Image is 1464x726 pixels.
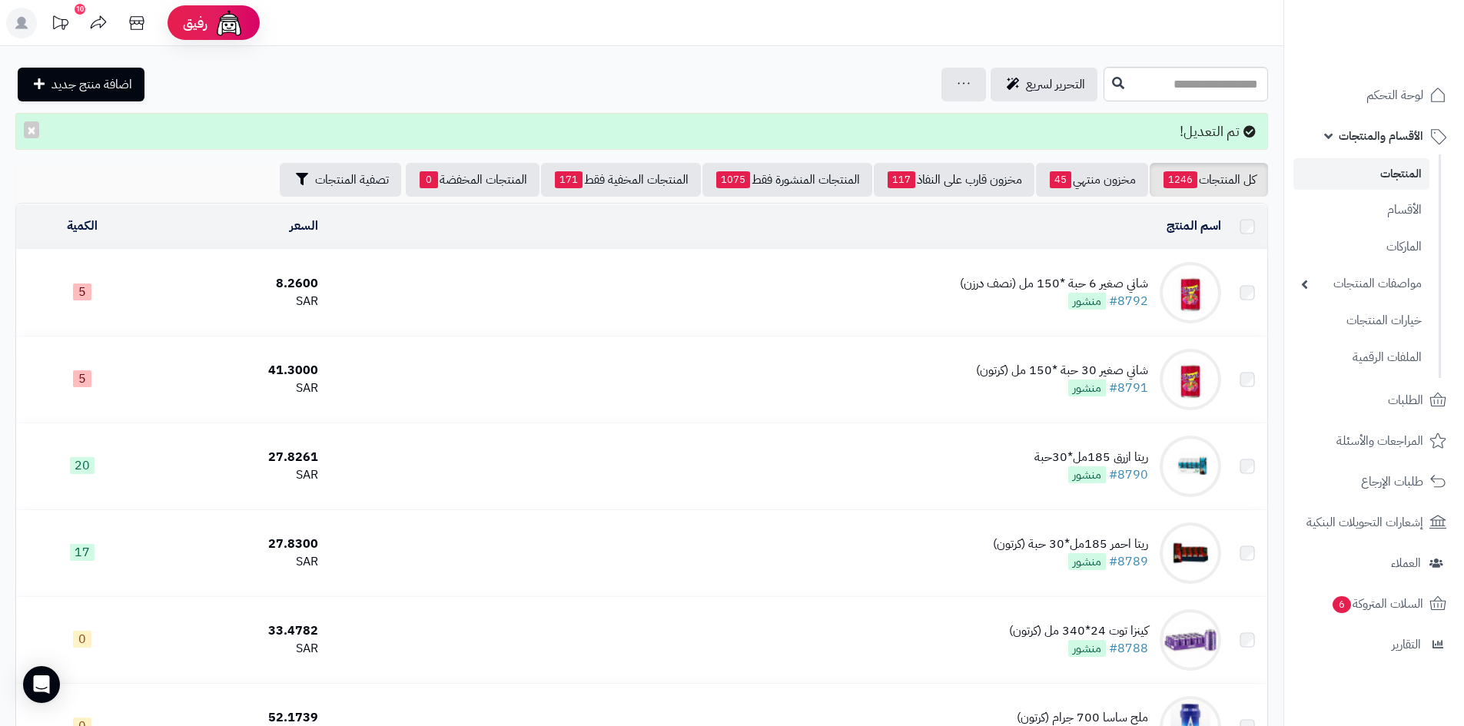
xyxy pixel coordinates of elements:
[1034,449,1148,466] div: ريتا ازرق 185مل*30حبة
[1160,522,1221,584] img: ريتا احمر 185مل*30 حبة (كرتون)
[1332,595,1352,613] span: 6
[991,68,1097,101] a: التحرير لسريع
[1293,267,1429,300] a: مواصفات المنتجات
[1331,593,1423,615] span: السلات المتروكة
[1109,292,1148,310] a: #8792
[541,163,701,197] a: المنتجات المخفية فقط171
[1160,436,1221,497] img: ريتا ازرق 185مل*30حبة
[874,163,1034,197] a: مخزون قارب على النفاذ117
[1068,553,1106,570] span: منشور
[1009,622,1148,640] div: كينزا توت 24*340 مل (كرتون)
[960,275,1148,293] div: شاني صغير 6 حبة *150 مل (نصف درزن)
[15,113,1268,150] div: تم التعديل!
[1388,390,1423,411] span: الطلبات
[70,544,95,561] span: 17
[1293,230,1429,264] a: الماركات
[1160,349,1221,410] img: شاني صغير 30 حبة *150 مل (كرتون)
[154,622,317,640] div: 33.4782
[1359,27,1449,59] img: logo-2.png
[154,449,317,466] div: 27.8261
[154,535,317,553] div: 27.8300
[1167,217,1221,235] a: اسم المنتج
[1361,471,1423,492] span: طلبات الإرجاع
[1109,639,1148,658] a: #8788
[1293,194,1429,227] a: الأقسام
[154,275,317,293] div: 8.2600
[23,666,60,703] div: Open Intercom Messenger
[154,553,317,571] div: SAR
[1150,163,1268,197] a: كل المنتجات1246
[1160,609,1221,671] img: كينزا توت 24*340 مل (كرتون)
[18,68,144,101] a: اضافة منتج جديد
[1068,293,1106,310] span: منشور
[1068,380,1106,396] span: منشور
[1293,423,1455,459] a: المراجعات والأسئلة
[555,171,583,188] span: 171
[1293,626,1455,663] a: التقارير
[75,4,85,15] div: 10
[1109,379,1148,397] a: #8791
[1164,171,1197,188] span: 1246
[41,8,79,42] a: تحديثات المنصة
[1160,262,1221,323] img: شاني صغير 6 حبة *150 مل (نصف درزن)
[1293,504,1455,541] a: إشعارات التحويلات البنكية
[183,14,207,32] span: رفيق
[73,370,91,387] span: 5
[154,293,317,310] div: SAR
[1306,512,1423,533] span: إشعارات التحويلات البنكية
[1293,545,1455,582] a: العملاء
[1036,163,1148,197] a: مخزون منتهي45
[154,640,317,658] div: SAR
[1366,85,1423,106] span: لوحة التحكم
[154,380,317,397] div: SAR
[1050,171,1071,188] span: 45
[888,171,915,188] span: 117
[1293,585,1455,622] a: السلات المتروكة6
[214,8,244,38] img: ai-face.png
[406,163,539,197] a: المنتجات المخفضة0
[154,466,317,484] div: SAR
[716,171,750,188] span: 1075
[1293,77,1455,114] a: لوحة التحكم
[24,121,39,138] button: ×
[1336,430,1423,452] span: المراجعات والأسئلة
[1109,466,1148,484] a: #8790
[1391,552,1421,574] span: العملاء
[1392,634,1421,655] span: التقارير
[1293,463,1455,500] a: طلبات الإرجاع
[1293,304,1429,337] a: خيارات المنتجات
[70,457,95,474] span: 20
[1293,158,1429,190] a: المنتجات
[73,283,91,300] span: 5
[702,163,872,197] a: المنتجات المنشورة فقط1075
[290,217,318,235] a: السعر
[976,362,1148,380] div: شاني صغير 30 حبة *150 مل (كرتون)
[51,75,132,94] span: اضافة منتج جديد
[1293,341,1429,374] a: الملفات الرقمية
[67,217,98,235] a: الكمية
[1026,75,1085,94] span: التحرير لسريع
[73,631,91,648] span: 0
[1109,552,1148,571] a: #8789
[154,362,317,380] div: 41.3000
[1339,125,1423,147] span: الأقسام والمنتجات
[420,171,438,188] span: 0
[1068,640,1106,657] span: منشور
[280,163,401,197] button: تصفية المنتجات
[993,535,1148,553] div: ريتا احمر 185مل*30 حبة (كرتون)
[1068,466,1106,483] span: منشور
[1293,382,1455,419] a: الطلبات
[315,171,389,189] span: تصفية المنتجات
